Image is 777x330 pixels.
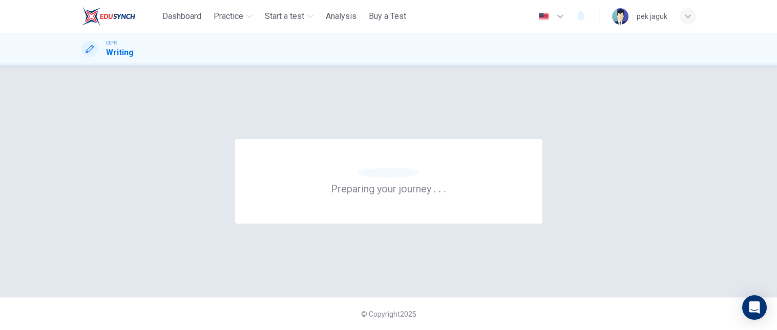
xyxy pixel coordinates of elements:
span: Analysis [326,10,356,23]
img: en [537,13,550,20]
button: Start a test [261,7,318,26]
span: Practice [214,10,243,23]
div: Open Intercom Messenger [742,295,767,320]
span: CEFR [106,39,117,47]
a: ELTC logo [81,6,159,27]
h1: Writing [106,47,134,59]
div: pek jaguk [637,10,667,23]
button: Dashboard [158,7,205,26]
img: Profile picture [612,8,628,25]
span: Buy a Test [369,10,406,23]
button: Buy a Test [365,7,410,26]
button: Analysis [322,7,361,26]
h6: . [443,179,447,196]
h6: Preparing your journey [331,182,447,195]
img: ELTC logo [81,6,135,27]
span: Dashboard [162,10,201,23]
h6: . [433,179,436,196]
h6: . [438,179,442,196]
span: Start a test [265,10,304,23]
button: Practice [209,7,257,26]
span: © Copyright 2025 [361,310,416,318]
